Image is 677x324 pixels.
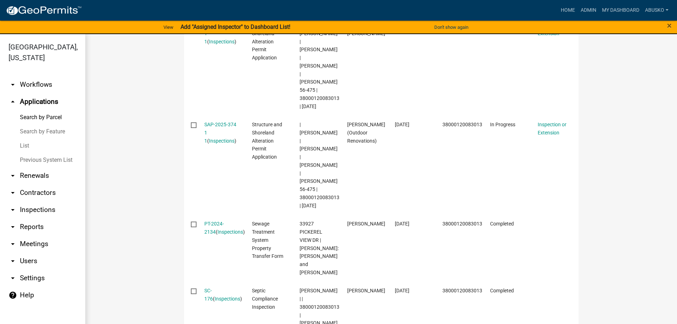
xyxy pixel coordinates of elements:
a: Inspections [209,138,235,144]
strong: Add "Assigned Inspector" to Dashboard List! [181,23,290,30]
div: ( ) [204,121,238,145]
a: My Dashboard [599,4,642,17]
a: Inspection or Extension [538,122,566,136]
a: SAP-2025-374 1 1 [204,122,236,144]
span: | Eric Babolian | DALE D NELSON | MARILYN S NELSON | Pickerel 56-475 | 38000120083013 | 07/09/2026 [300,122,339,208]
i: arrow_drop_down [9,80,17,89]
span: 38000120083013 [442,221,482,227]
i: arrow_drop_down [9,223,17,231]
span: Structure and Shoreland Alteration Permit Application [252,22,282,60]
span: Septic Compliance Inspection [252,288,278,310]
a: STR-2025-471 1 1 [204,22,236,44]
i: arrow_drop_down [9,188,17,197]
a: Inspections [215,296,240,302]
i: arrow_drop_down [9,206,17,214]
span: 05/15/2024 [395,288,409,293]
span: 38000120083013 [442,288,482,293]
button: Close [667,21,672,30]
a: Home [558,4,578,17]
span: 06/18/2025 [395,122,409,127]
span: 38000120083013 [442,122,482,127]
a: Inspections [217,229,243,235]
span: Completed [490,221,514,227]
div: ( ) [204,220,238,236]
i: help [9,291,17,299]
a: SC-176 [204,288,213,302]
span: 33927 PICKEREL VIEW DR | Buyer: Dale D. Nelson and Marilyn S. Nelson [300,221,339,275]
i: arrow_drop_down [9,240,17,248]
div: ( ) [204,287,238,303]
span: Bill Schueller [347,288,385,293]
a: Admin [578,4,599,17]
span: Sewage Treatment System Property Transfer Form [252,221,283,259]
a: PT-2024-2134 [204,221,224,235]
i: arrow_drop_up [9,97,17,106]
span: Melissa Davis [347,221,385,227]
button: Don't show again [431,21,471,33]
span: Completed [490,288,514,293]
span: × [667,21,672,31]
i: arrow_drop_down [9,171,17,180]
a: View [161,21,176,33]
i: arrow_drop_down [9,257,17,265]
i: arrow_drop_down [9,274,17,282]
span: 10/15/2024 [395,221,409,227]
span: | Elizabeth Plaster | DALE D NELSON | MARILYN S NELSON | Pickerel 56-475 | 38000120083013 | 08/11... [300,22,339,109]
a: Inspections [209,39,235,44]
span: In Progress [490,122,515,127]
span: Structure and Shoreland Alteration Permit Application [252,122,282,160]
span: Shilo Jacobson (Outdoor Renovations) [347,122,385,144]
a: abusko [642,4,671,17]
